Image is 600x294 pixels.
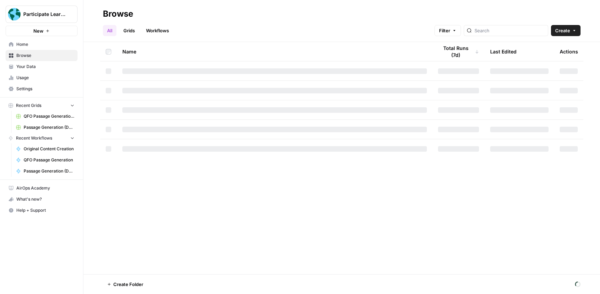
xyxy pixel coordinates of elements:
[16,64,74,70] span: Your Data
[103,25,116,36] a: All
[13,122,78,133] a: Passage Generation (Deep Research) Grid
[6,205,78,216] button: Help + Support
[24,146,74,152] span: Original Content Creation
[16,86,74,92] span: Settings
[13,143,78,154] a: Original Content Creation
[438,42,479,61] div: Total Runs (7d)
[6,39,78,50] a: Home
[439,27,450,34] span: Filter
[16,41,74,48] span: Home
[16,102,41,109] span: Recent Grids
[24,113,74,119] span: QFO Passage Generation Grid
[13,154,78,166] a: QFO Passage Generation
[122,42,427,61] div: Name
[555,27,570,34] span: Create
[16,185,74,191] span: AirOps Academy
[16,135,52,141] span: Recent Workflows
[6,61,78,72] a: Your Data
[6,194,78,205] button: What's new?
[103,8,133,19] div: Browse
[119,25,139,36] a: Grids
[551,25,581,36] button: Create
[16,75,74,81] span: Usage
[16,52,74,59] span: Browse
[6,183,78,194] a: AirOps Academy
[13,111,78,122] a: QFO Passage Generation Grid
[435,25,461,36] button: Filter
[8,8,21,20] img: Participate Learning Logo
[13,166,78,177] a: Passage Generation (Deep Research)
[6,26,78,36] button: New
[475,27,545,34] input: Search
[24,157,74,163] span: QFO Passage Generation
[6,6,78,23] button: Workspace: Participate Learning
[103,279,147,290] button: Create Folder
[490,42,517,61] div: Last Edited
[6,83,78,94] a: Settings
[560,42,578,61] div: Actions
[16,207,74,213] span: Help + Support
[6,72,78,83] a: Usage
[23,11,65,18] span: Participate Learning
[113,281,143,288] span: Create Folder
[6,133,78,143] button: Recent Workflows
[6,50,78,61] a: Browse
[6,100,78,111] button: Recent Grids
[142,25,173,36] a: Workflows
[33,27,43,34] span: New
[24,168,74,174] span: Passage Generation (Deep Research)
[24,124,74,131] span: Passage Generation (Deep Research) Grid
